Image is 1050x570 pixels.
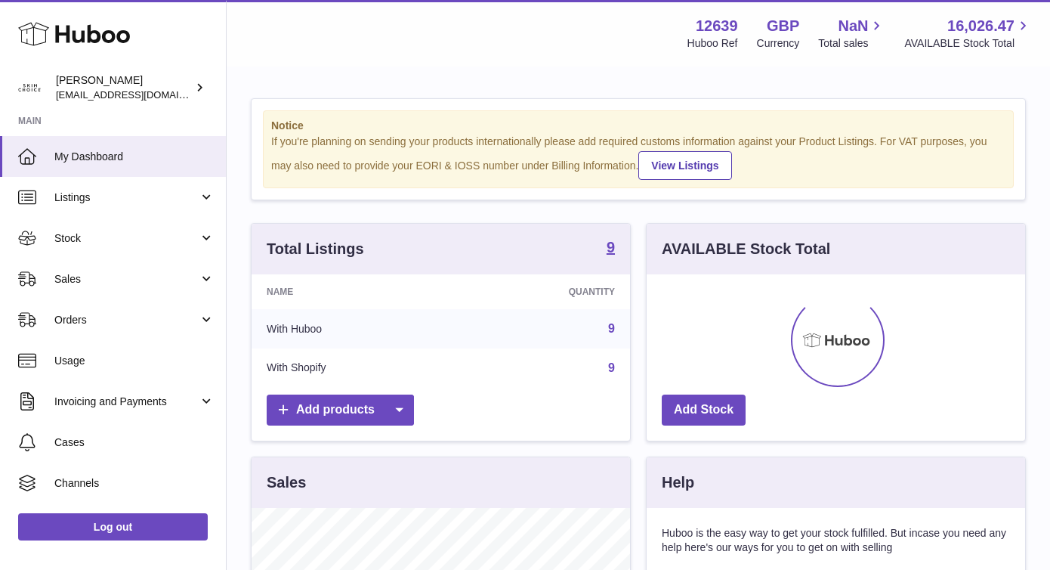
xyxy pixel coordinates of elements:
span: Channels [54,476,215,491]
a: Add Stock [662,395,746,426]
span: Total sales [818,36,885,51]
th: Quantity [456,274,630,309]
a: View Listings [638,151,731,180]
h3: Total Listings [267,239,364,259]
span: Stock [54,231,199,246]
span: Listings [54,191,199,205]
span: Usage [54,354,215,368]
a: 9 [608,361,615,374]
a: 9 [607,240,615,258]
a: 9 [608,322,615,335]
h3: Sales [267,472,306,493]
strong: Notice [271,119,1005,133]
span: Sales [54,272,199,287]
span: 16,026.47 [947,16,1014,36]
h3: AVAILABLE Stock Total [662,239,830,259]
a: Add products [267,395,414,426]
a: NaN Total sales [818,16,885,51]
th: Name [252,274,456,309]
div: If you're planning on sending your products internationally please add required customs informati... [271,135,1005,180]
span: NaN [838,16,868,36]
span: Cases [54,435,215,450]
p: Huboo is the easy way to get your stock fulfilled. But incase you need any help here's our ways f... [662,526,1010,555]
img: admin@skinchoice.com [18,76,41,99]
span: Orders [54,313,199,327]
strong: 9 [607,240,615,255]
span: Invoicing and Payments [54,395,199,409]
span: My Dashboard [54,150,215,164]
a: 16,026.47 AVAILABLE Stock Total [904,16,1032,51]
td: With Huboo [252,309,456,349]
div: Huboo Ref [687,36,738,51]
h3: Help [662,472,694,493]
div: [PERSON_NAME] [56,73,192,102]
strong: 12639 [696,16,738,36]
a: Log out [18,513,208,541]
span: [EMAIL_ADDRESS][DOMAIN_NAME] [56,88,222,101]
strong: GBP [767,16,799,36]
td: With Shopify [252,349,456,388]
span: AVAILABLE Stock Total [904,36,1032,51]
div: Currency [757,36,800,51]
